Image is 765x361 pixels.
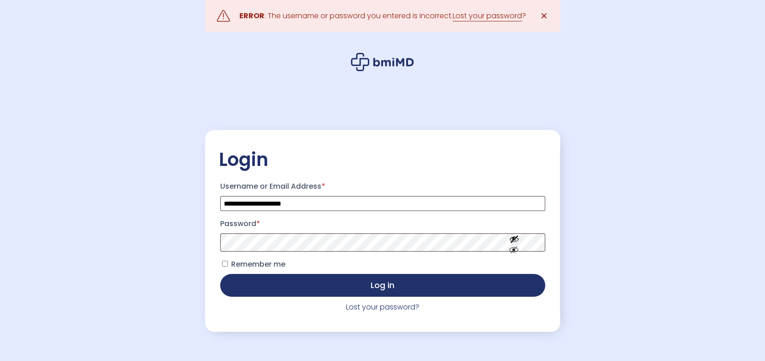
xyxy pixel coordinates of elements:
label: Password [220,217,545,231]
input: Remember me [222,261,228,267]
div: : The username or password you entered is incorrect. ? [239,10,526,22]
label: Username or Email Address [220,179,545,194]
a: Lost your password? [346,302,419,312]
a: Lost your password [453,10,522,21]
h2: Login [219,148,547,171]
button: Show password [489,227,540,258]
a: ✕ [535,7,553,25]
button: Log in [220,274,545,297]
strong: ERROR [239,10,264,21]
span: Remember me [231,259,285,269]
span: ✕ [540,10,548,22]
